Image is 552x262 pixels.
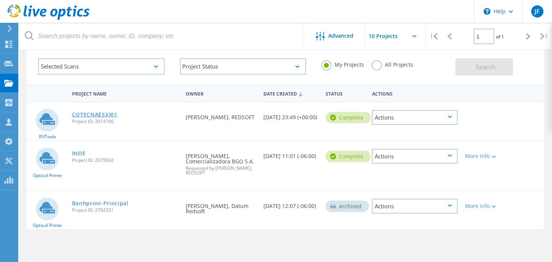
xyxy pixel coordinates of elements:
a: INDE [72,151,86,156]
div: Selected Scans [38,58,165,75]
div: | [536,23,552,50]
span: Project ID: 3014166 [72,119,178,124]
span: Project ID: 2792331 [72,208,178,212]
div: More Info [465,153,499,159]
div: [PERSON_NAME], Comercializadora BGO S.A. [182,141,260,183]
div: Date Created [260,86,322,101]
div: [DATE] 11:01 (-06:00) [260,141,322,166]
span: of 1 [496,34,504,40]
span: Advanced [329,33,354,38]
div: Status [322,86,368,100]
span: JF [534,8,540,14]
span: Requested by [PERSON_NAME], REDSOFT [186,166,256,175]
span: Optical Prime [33,223,62,228]
label: My Projects [321,60,364,67]
span: RVTools [39,134,56,139]
div: Project Status [180,58,306,75]
span: Search [476,63,496,71]
span: Project ID: 2975692 [72,158,178,163]
div: [DATE] 23:49 (+00:00) [260,102,322,128]
input: Search projects by name, owner, ID, company, etc [19,23,305,50]
div: Actions [372,149,457,164]
label: All Projects [372,60,413,67]
div: Archived [326,201,369,212]
div: Project Name [68,86,182,100]
div: [PERSON_NAME], REDSOFT [182,102,260,128]
svg: \n [484,8,491,15]
div: Actions [372,199,457,214]
div: [DATE] 12:07 (-06:00) [260,191,322,216]
div: Actions [368,86,461,100]
div: Owner [182,86,260,100]
div: Complete [326,151,371,162]
div: [PERSON_NAME], Datum Redsoft [182,191,260,222]
span: Optical Prime [33,173,62,178]
a: Live Optics Dashboard [8,16,90,21]
div: More Info [465,203,499,209]
div: Complete [326,112,371,123]
div: | [426,23,442,50]
button: Search [456,58,513,75]
a: COTECNAESXI01 [72,112,117,117]
div: Actions [372,110,457,125]
a: Banhprovi-Principal [72,201,128,206]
